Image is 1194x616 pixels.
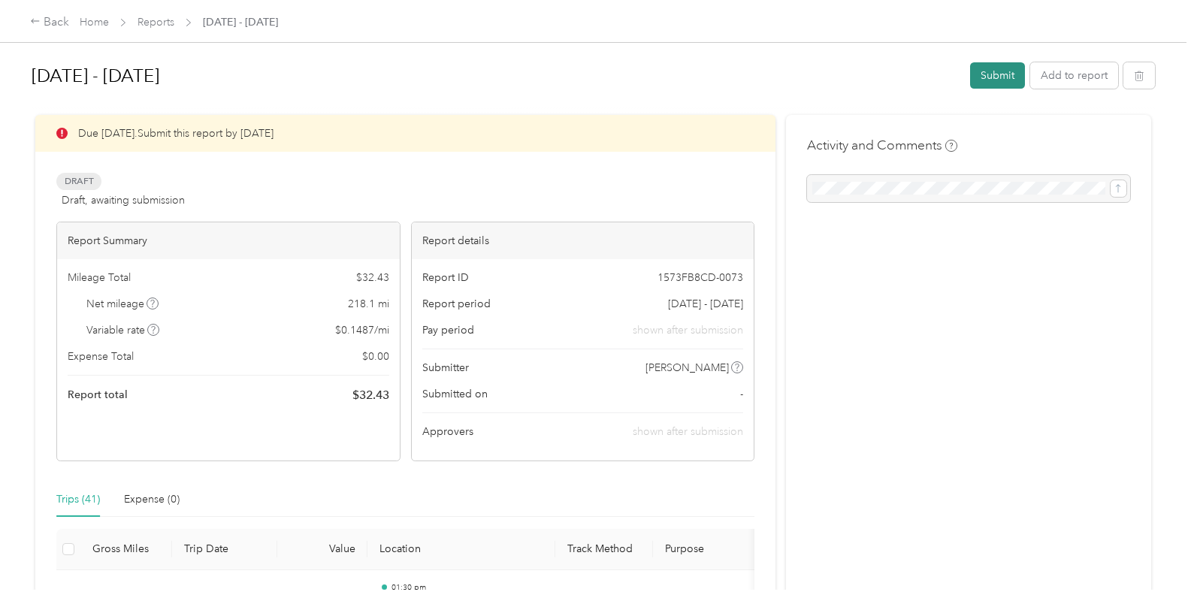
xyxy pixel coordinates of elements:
span: shown after submission [633,425,743,438]
h4: Activity and Comments [807,136,957,155]
div: Report details [412,222,754,259]
span: Net mileage [86,296,159,312]
th: Location [367,529,555,570]
span: $ 32.43 [352,386,389,404]
iframe: Everlance-gr Chat Button Frame [1110,532,1194,616]
span: Variable rate [86,322,160,338]
span: Report period [422,296,491,312]
span: Submitted on [422,386,488,402]
p: 01:30 pm [391,582,543,593]
span: shown after submission [633,322,743,338]
button: Add to report [1030,62,1118,89]
span: $ 32.43 [356,270,389,285]
span: - [740,386,743,402]
a: Home [80,16,109,29]
div: Due [DATE]. Submit this report by [DATE] [35,115,775,152]
div: Back [30,14,69,32]
th: Purpose [653,529,766,570]
span: Report total [68,387,128,403]
a: Reports [138,16,174,29]
span: 1573FB8CD-0073 [657,270,743,285]
span: Expense Total [68,349,134,364]
div: Expense (0) [124,491,180,508]
span: Mileage Total [68,270,131,285]
div: Report Summary [57,222,400,259]
span: Draft, awaiting submission [62,192,185,208]
span: [DATE] - [DATE] [668,296,743,312]
th: Trip Date [172,529,277,570]
th: Track Method [555,529,653,570]
h1: Aug 1 - 31, 2025 [32,58,960,94]
button: Submit [970,62,1025,89]
th: Gross Miles [80,529,172,570]
span: Submitter [422,360,469,376]
th: Value [277,529,367,570]
span: $ 0.00 [362,349,389,364]
span: Pay period [422,322,474,338]
span: Report ID [422,270,469,285]
span: Draft [56,173,101,190]
div: Trips (41) [56,491,100,508]
span: Approvers [422,424,473,439]
span: $ 0.1487 / mi [335,322,389,338]
span: [PERSON_NAME] [645,360,729,376]
span: 218.1 mi [348,296,389,312]
span: [DATE] - [DATE] [203,14,278,30]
